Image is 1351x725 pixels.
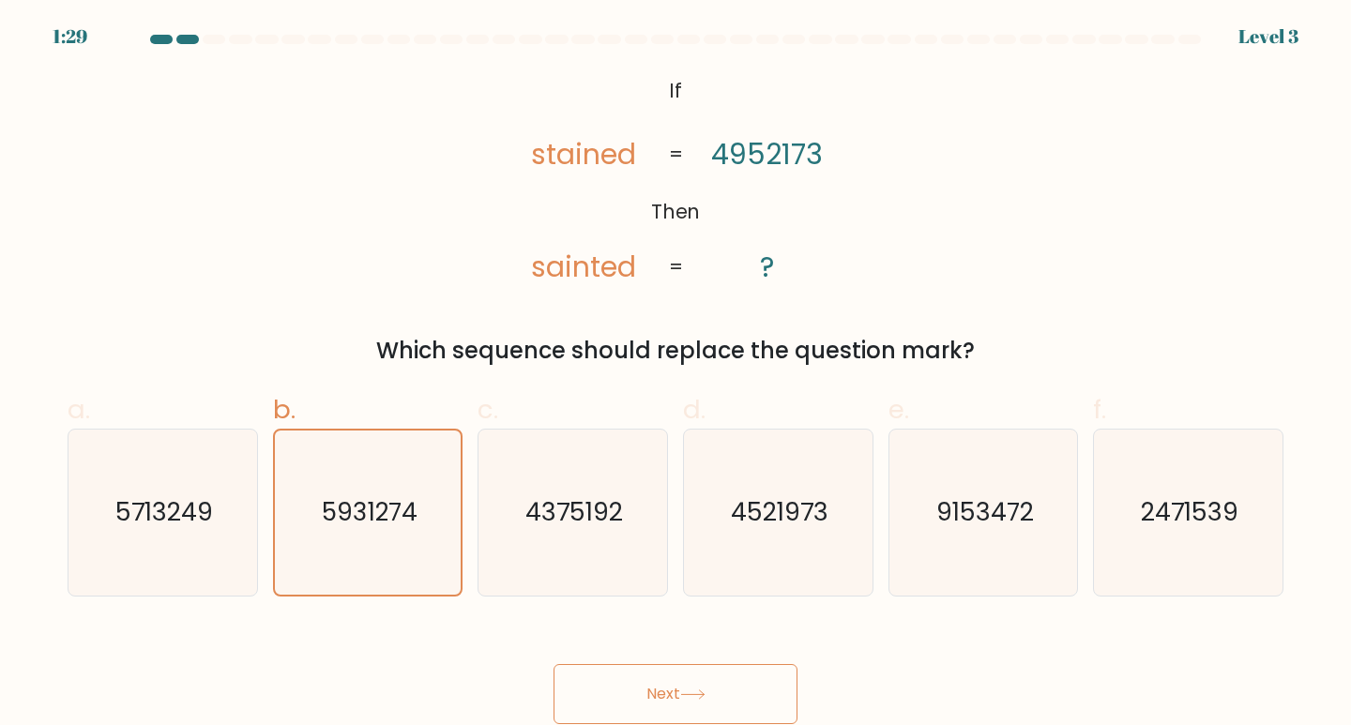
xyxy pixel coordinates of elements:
[1141,494,1238,529] text: 2471539
[1238,23,1298,51] div: Level 3
[79,334,1272,368] div: Which sequence should replace the question mark?
[888,391,909,428] span: e.
[273,391,296,428] span: b.
[68,391,90,428] span: a.
[669,77,682,104] tspan: If
[115,494,213,529] text: 5713249
[711,134,823,174] tspan: 4952173
[1093,391,1106,428] span: f.
[478,391,498,428] span: c.
[322,495,417,529] text: 5931274
[53,23,87,51] div: 1:29
[936,494,1034,529] text: 9153472
[531,134,636,174] tspan: stained
[683,391,706,428] span: d.
[731,494,828,529] text: 4521973
[531,247,636,287] tspan: sainted
[525,494,623,529] text: 4375192
[669,141,683,168] tspan: =
[669,254,683,281] tspan: =
[651,199,701,226] tspan: Then
[554,664,797,724] button: Next
[499,71,852,289] svg: @import url('[URL][DOMAIN_NAME]);
[760,247,774,287] tspan: ?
